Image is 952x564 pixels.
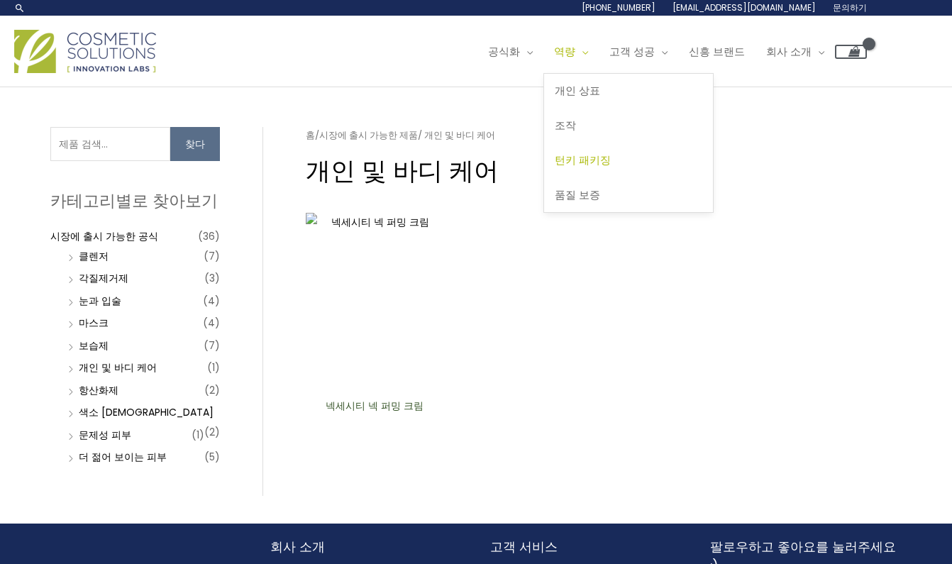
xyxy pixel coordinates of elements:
[318,399,432,431] a: 넥세시티 넥 퍼밍 크림
[14,2,26,13] a: 검색 아이콘 링크
[555,153,611,167] font: 턴키 패키징
[204,450,220,464] font: (5)
[192,428,204,442] font: (1)
[582,1,655,13] font: [PHONE_NUMBER]
[315,128,319,142] font: /
[204,425,220,439] font: (2)
[79,405,214,419] a: 색소 [DEMOGRAPHIC_DATA]
[204,338,220,353] font: (7)
[270,538,325,555] font: 회사 소개
[544,143,713,177] a: 턴키 패키징
[203,294,220,308] font: (4)
[609,44,655,59] font: 고객 성공
[14,30,156,73] img: 코스메틱 솔루션 로고
[79,360,157,375] a: 개인 및 바디 케어
[79,338,109,353] a: 보습제
[543,31,599,73] a: 역량
[319,128,418,142] a: 시장에 출시 가능한 제품
[488,44,520,59] font: 공식화
[306,153,499,188] font: 개인 및 바디 케어
[204,383,220,397] font: (2)
[833,1,867,13] font: 문의하기
[79,450,167,464] a: 더 젊어 보이는 피부
[555,118,576,133] font: 조작
[835,45,867,59] a: 장바구니 보기, 비어 있음
[204,271,220,285] font: (3)
[477,31,543,73] a: 공식화
[306,128,315,142] a: 홈
[544,177,713,212] a: 품질 보증
[79,271,128,285] a: 각질제거제
[79,316,109,330] a: 마스크
[326,399,424,413] font: 넥세시티 넥 퍼밍 크림
[689,44,745,59] font: 신흥 브랜드
[79,294,121,308] a: 눈과 입술
[185,137,205,151] font: 찾다
[306,213,444,392] img: 넥세시티 넥 퍼밍 크림
[50,127,170,161] input: 제품 검색…
[50,229,158,243] a: 시장에 출시 가능한 공식
[203,316,220,330] font: (4)
[207,360,220,375] font: (1)
[50,189,218,212] font: 카테고리별로 찾아보기
[490,538,558,555] font: 고객 서비스
[204,249,220,263] font: (7)
[198,229,220,243] font: (36)
[170,127,220,161] button: 찾다
[79,383,118,397] a: 항산화제
[544,109,713,143] a: 조작
[678,31,755,73] a: 신흥 브랜드
[467,31,867,73] nav: 사이트 탐색
[306,127,901,144] nav: 빵 부스러기
[673,1,816,13] font: [EMAIL_ADDRESS][DOMAIN_NAME]
[599,31,678,73] a: 고객 성공
[79,428,131,442] a: 문제성 피부
[555,187,600,202] font: 품질 보증
[79,249,109,263] a: 클렌저
[555,83,600,98] font: 개인 상표
[418,128,495,142] font: / 개인 및 바디 케어
[554,44,575,59] font: 역량
[544,74,713,109] a: 개인 상표
[755,31,835,73] a: 회사 소개
[766,44,812,59] font: 회사 소개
